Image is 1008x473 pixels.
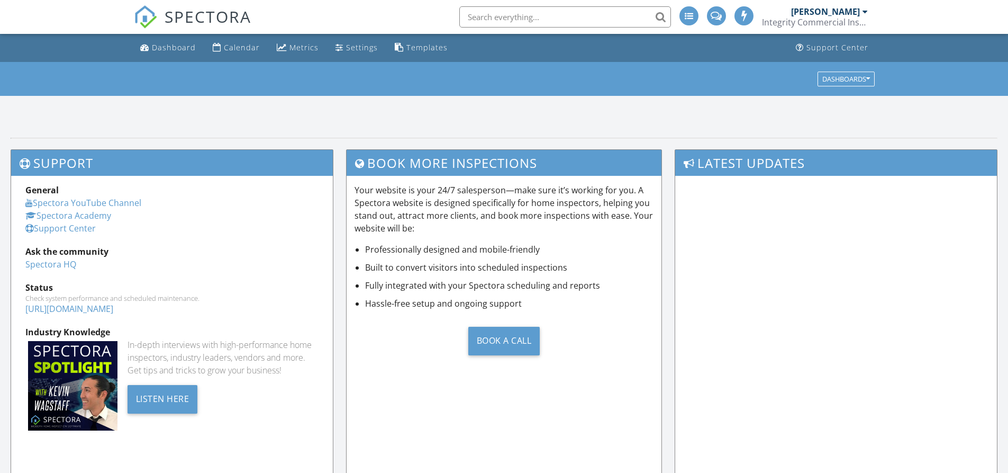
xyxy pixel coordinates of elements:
li: Built to convert visitors into scheduled inspections [365,261,654,274]
div: Dashboard [152,42,196,52]
p: Your website is your 24/7 salesperson—make sure it’s working for you. A Spectora website is desig... [355,184,654,235]
div: Status [25,281,319,294]
div: Templates [406,42,448,52]
div: Book a Call [468,327,540,355]
div: In-depth interviews with high-performance home inspectors, industry leaders, vendors and more. Ge... [128,338,319,377]
a: Support Center [25,222,96,234]
button: Dashboards [818,72,875,86]
h3: Support [11,150,333,176]
div: Metrics [289,42,319,52]
a: Spectora YouTube Channel [25,197,141,209]
li: Professionally designed and mobile-friendly [365,243,654,256]
div: Check system performance and scheduled maintenance. [25,294,319,302]
a: Dashboard [136,38,200,58]
img: The Best Home Inspection Software - Spectora [134,5,157,29]
div: Ask the community [25,245,319,258]
a: Templates [391,38,452,58]
div: Industry Knowledge [25,326,319,338]
div: Support Center [806,42,868,52]
a: Metrics [273,38,323,58]
a: SPECTORA [134,14,251,37]
a: [URL][DOMAIN_NAME] [25,303,113,315]
a: Listen Here [128,392,198,404]
a: Support Center [792,38,873,58]
h3: Latest Updates [675,150,997,176]
span: SPECTORA [165,5,251,28]
div: [PERSON_NAME] [791,6,860,17]
div: Listen Here [128,385,198,414]
li: Hassle-free setup and ongoing support [365,297,654,310]
a: Settings [331,38,382,58]
strong: General [25,184,59,196]
div: Integrity Commercial Inspections LLC [762,17,868,28]
img: Spectoraspolightmain [28,341,117,431]
a: Calendar [208,38,264,58]
div: Dashboards [822,75,870,83]
a: Book a Call [355,318,654,363]
h3: Book More Inspections [347,150,662,176]
a: Spectora HQ [25,258,76,270]
div: Calendar [224,42,260,52]
li: Fully integrated with your Spectora scheduling and reports [365,279,654,292]
div: Settings [346,42,378,52]
input: Search everything... [459,6,671,28]
a: Spectora Academy [25,210,111,221]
